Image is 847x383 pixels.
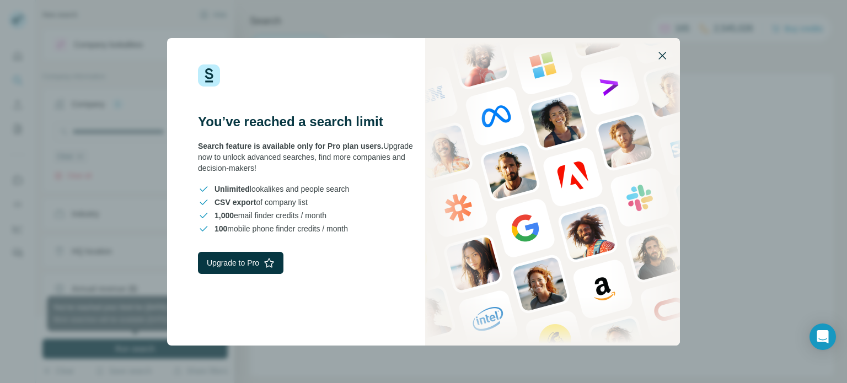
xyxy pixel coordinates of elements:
div: Upgrade now to unlock advanced searches, find more companies and decision-makers! [198,141,423,174]
span: mobile phone finder credits / month [215,223,348,234]
img: Surfe Logo [198,64,220,87]
img: Surfe Stock Photo - showing people and technologies [425,38,680,346]
h3: You’ve reached a search limit [198,113,423,131]
span: CSV export [215,198,256,207]
span: email finder credits / month [215,210,326,221]
span: Unlimited [215,185,250,193]
span: Search feature is available only for Pro plan users. [198,142,383,150]
span: lookalikes and people search [215,184,349,195]
span: 100 [215,224,227,233]
div: Open Intercom Messenger [810,323,836,350]
button: Upgrade to Pro [198,252,283,274]
span: 1,000 [215,211,234,220]
span: of company list [215,197,308,208]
